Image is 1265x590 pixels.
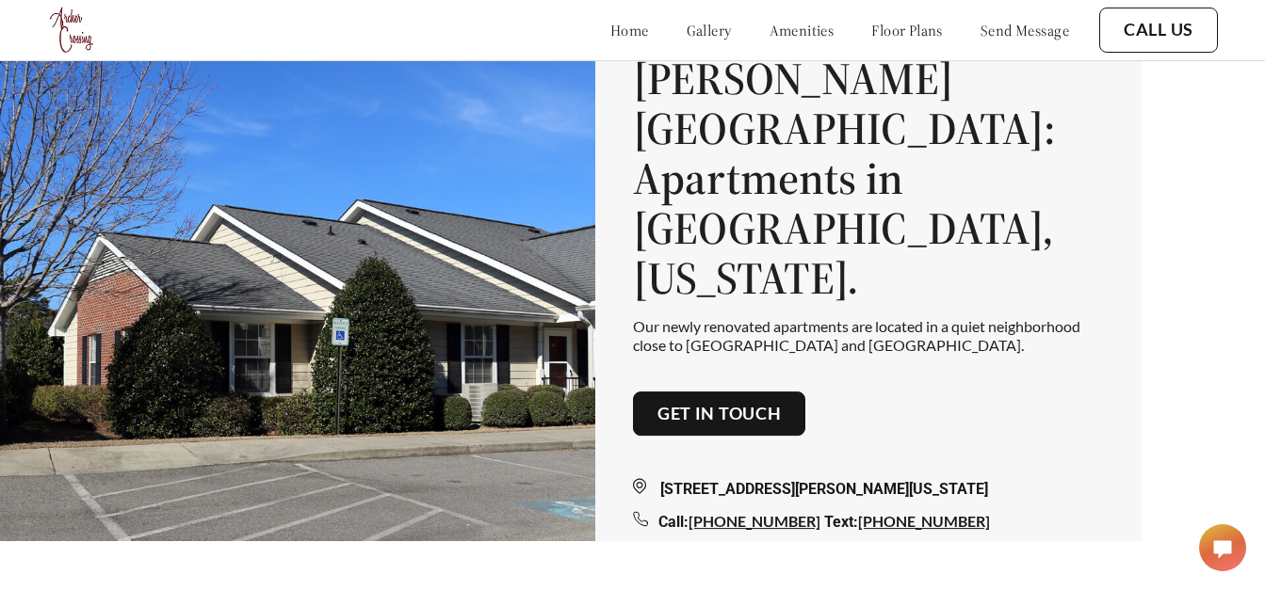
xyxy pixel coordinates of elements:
[633,54,1104,302] h1: [PERSON_NAME][GEOGRAPHIC_DATA]: Apartments in [GEOGRAPHIC_DATA], [US_STATE].
[824,513,858,531] span: Text:
[633,478,1104,501] div: [STREET_ADDRESS][PERSON_NAME][US_STATE]
[633,317,1104,353] p: Our newly renovated apartments are located in a quiet neighborhood close to [GEOGRAPHIC_DATA] and...
[981,21,1069,40] a: send message
[610,21,649,40] a: home
[1099,8,1218,53] button: Call Us
[657,404,782,424] a: Get in touch
[770,21,835,40] a: amenities
[658,513,689,531] span: Call:
[47,5,98,56] img: logo.png
[1124,20,1193,40] a: Call Us
[687,21,732,40] a: gallery
[633,391,806,437] button: Get in touch
[858,512,990,530] a: [PHONE_NUMBER]
[871,21,943,40] a: floor plans
[689,512,820,530] a: [PHONE_NUMBER]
